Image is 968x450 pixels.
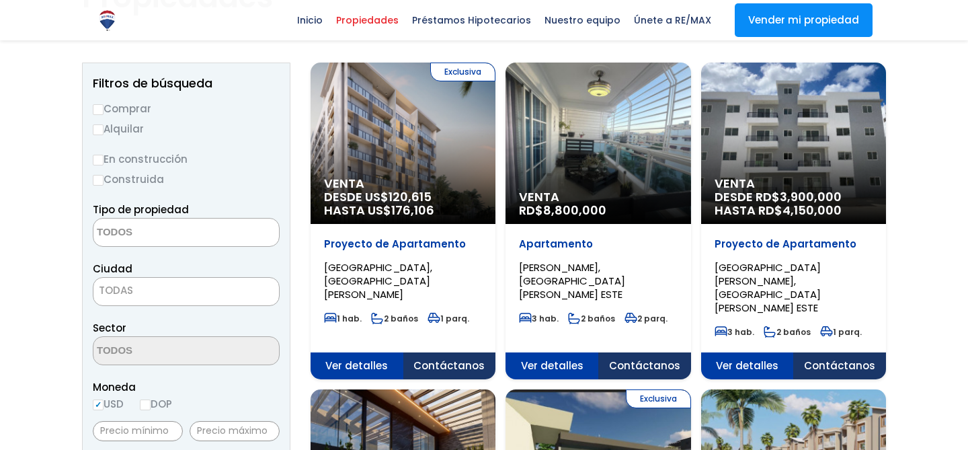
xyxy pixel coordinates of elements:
label: Construida [93,171,280,188]
p: Proyecto de Apartamento [324,237,482,251]
input: USD [93,400,104,410]
textarea: Search [93,337,224,366]
span: Tipo de propiedad [93,202,189,217]
span: 2 baños [371,313,418,324]
a: Vender mi propiedad [735,3,873,37]
span: 8,800,000 [543,202,606,219]
span: HASTA US$ [324,204,482,217]
span: Moneda [93,379,280,396]
input: Alquilar [93,124,104,135]
span: 3 hab. [715,326,754,338]
label: Alquilar [93,120,280,137]
span: Contáctanos [793,352,886,379]
span: 2 parq. [624,313,668,324]
span: [GEOGRAPHIC_DATA], [GEOGRAPHIC_DATA][PERSON_NAME] [324,260,432,301]
span: Préstamos Hipotecarios [405,10,538,30]
input: Construida [93,175,104,186]
span: Ver detalles [506,352,598,379]
span: Propiedades [329,10,405,30]
h2: Filtros de búsqueda [93,77,280,90]
span: DESDE US$ [324,190,482,217]
span: 4,150,000 [782,202,842,219]
span: Exclusiva [430,63,495,81]
span: Nuestro equipo [538,10,627,30]
span: 3 hab. [519,313,559,324]
span: TODAS [93,281,279,300]
span: Ver detalles [311,352,403,379]
span: [GEOGRAPHIC_DATA][PERSON_NAME], [GEOGRAPHIC_DATA][PERSON_NAME] ESTE [715,260,821,315]
span: 2 baños [568,313,615,324]
span: Únete a RE/MAX [627,10,718,30]
a: Venta RD$8,800,000 Apartamento [PERSON_NAME], [GEOGRAPHIC_DATA][PERSON_NAME] ESTE 3 hab. 2 baños ... [506,63,690,379]
span: Venta [715,177,873,190]
span: TODAS [93,277,280,306]
p: Apartamento [519,237,677,251]
span: HASTA RD$ [715,204,873,217]
span: 3,900,000 [780,188,842,205]
input: DOP [140,400,151,410]
span: Ciudad [93,262,132,276]
span: 120,615 [389,188,432,205]
span: DESDE RD$ [715,190,873,217]
p: Proyecto de Apartamento [715,237,873,251]
label: DOP [140,396,172,412]
label: Comprar [93,100,280,117]
span: 2 baños [764,326,811,338]
span: Contáctanos [403,352,496,379]
label: USD [93,396,124,412]
span: Contáctanos [598,352,691,379]
a: Exclusiva Venta DESDE US$120,615 HASTA US$176,106 Proyecto de Apartamento [GEOGRAPHIC_DATA], [GEO... [311,63,495,379]
input: En construcción [93,155,104,165]
span: Venta [324,177,482,190]
input: Precio máximo [190,421,280,441]
span: 1 parq. [428,313,469,324]
span: Inicio [290,10,329,30]
span: 1 parq. [820,326,862,338]
span: TODAS [99,283,133,297]
img: Logo de REMAX [95,9,119,32]
span: Venta [519,190,677,204]
span: 176,106 [391,202,434,219]
span: 1 hab. [324,313,362,324]
span: Sector [93,321,126,335]
span: Exclusiva [626,389,691,408]
input: Comprar [93,104,104,115]
label: En construcción [93,151,280,167]
span: Ver detalles [701,352,794,379]
a: Venta DESDE RD$3,900,000 HASTA RD$4,150,000 Proyecto de Apartamento [GEOGRAPHIC_DATA][PERSON_NAME... [701,63,886,379]
span: RD$ [519,202,606,219]
span: [PERSON_NAME], [GEOGRAPHIC_DATA][PERSON_NAME] ESTE [519,260,625,301]
input: Precio mínimo [93,421,183,441]
textarea: Search [93,219,224,248]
